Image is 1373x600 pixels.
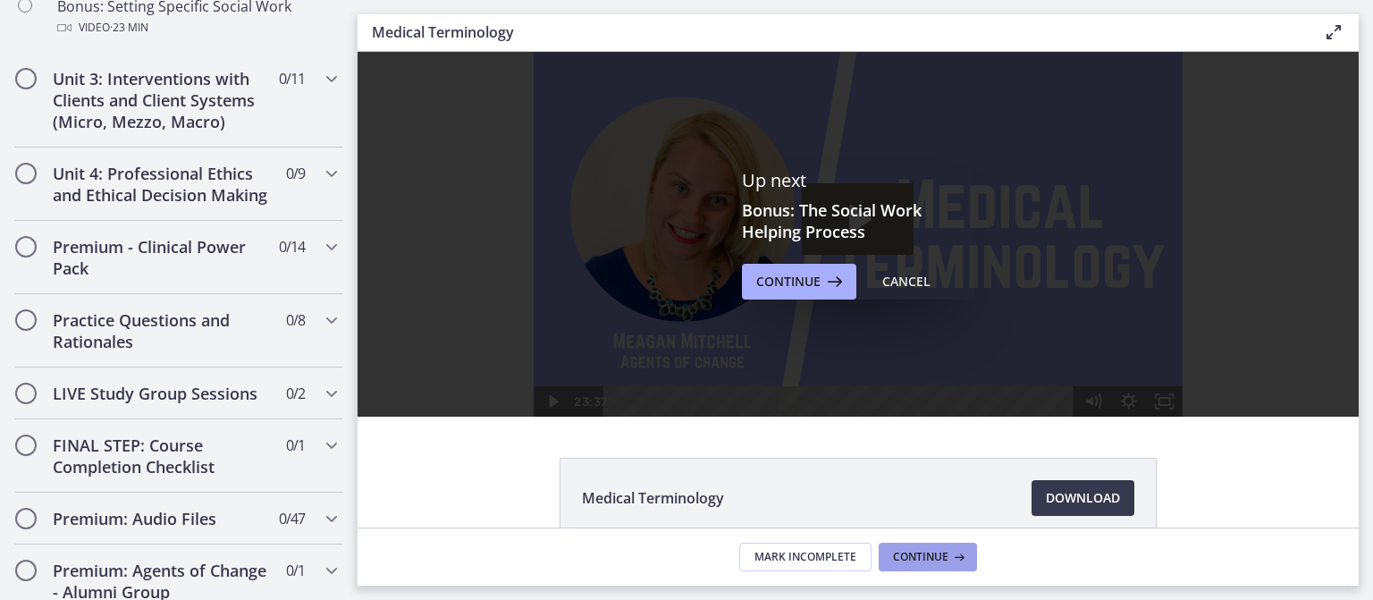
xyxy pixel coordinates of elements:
[286,560,305,581] span: 0 / 1
[582,487,724,509] span: Medical Terminology
[754,550,856,564] span: Mark Incomplete
[53,236,271,279] h2: Premium - Clinical Power Pack
[742,169,974,192] p: Up next
[879,543,977,571] button: Continue
[1032,480,1134,516] a: Download
[756,271,821,292] span: Continue
[372,21,1294,43] h3: Medical Terminology
[868,264,945,300] button: Cancel
[279,508,305,529] span: 0 / 47
[53,383,271,404] h2: LIVE Study Group Sessions
[739,543,872,571] button: Mark Incomplete
[53,163,271,206] h2: Unit 4: Professional Ethics and Ethical Decision Making
[279,68,305,89] span: 0 / 11
[53,508,271,529] h2: Premium: Audio Files
[110,17,148,38] span: · 23 min
[176,334,212,365] button: Play Video
[893,550,948,564] span: Continue
[57,17,336,38] div: Video
[1046,487,1120,509] span: Download
[286,383,305,404] span: 0 / 2
[718,334,754,365] button: Mute
[742,199,974,242] h3: Bonus: The Social Work Helping Process
[286,309,305,331] span: 0 / 8
[789,334,825,365] button: Fullscreen
[259,334,709,365] div: Playbar
[286,163,305,184] span: 0 / 9
[53,435,271,477] h2: FINAL STEP: Course Completion Checklist
[444,131,556,203] button: Play Video: cmiuhrk449ks72pssv3g.mp4
[742,264,856,300] button: Continue
[279,236,305,258] span: 0 / 14
[53,68,271,132] h2: Unit 3: Interventions with Clients and Client Systems (Micro, Mezzo, Macro)
[53,309,271,352] h2: Practice Questions and Rationales
[286,435,305,456] span: 0 / 1
[882,271,931,292] div: Cancel
[754,334,789,365] button: Show settings menu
